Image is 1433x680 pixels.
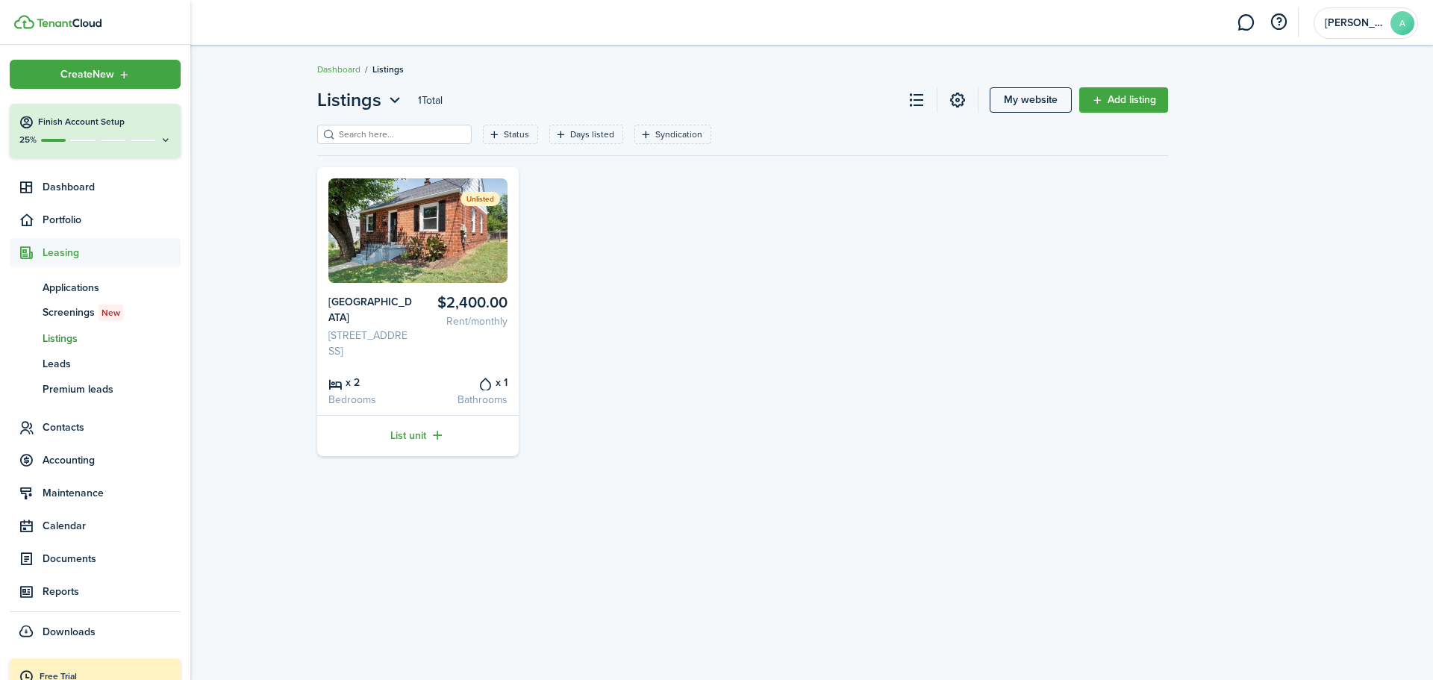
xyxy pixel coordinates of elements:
[43,179,181,195] span: Dashboard
[549,125,623,144] filter-tag: Open filter
[335,128,466,142] input: Search here...
[424,314,508,329] card-listing-description: Rent/monthly
[43,331,181,346] span: Listings
[43,485,181,501] span: Maintenance
[504,128,529,141] filter-tag-label: Status
[60,69,114,80] span: Create New
[655,128,702,141] filter-tag-label: Syndication
[328,178,508,283] img: Listing avatar
[317,87,405,113] button: Listings
[1231,4,1260,42] a: Messaging
[43,305,181,321] span: Screenings
[424,294,508,311] card-listing-title: $2,400.00
[102,306,120,319] span: New
[570,128,614,141] filter-tag-label: Days listed
[1325,18,1384,28] span: Anibal
[328,294,413,325] card-listing-title: [GEOGRAPHIC_DATA]
[43,280,181,296] span: Applications
[38,116,172,128] h4: Finish Account Setup
[317,63,360,76] a: Dashboard
[43,381,181,397] span: Premium leads
[43,452,181,468] span: Accounting
[317,415,519,456] a: List unit
[43,245,181,261] span: Leasing
[1266,10,1291,35] button: Open resource center
[10,104,181,157] button: Finish Account Setup25%
[10,300,181,325] a: ScreeningsNew
[43,584,181,599] span: Reports
[43,356,181,372] span: Leads
[43,551,181,567] span: Documents
[328,374,413,390] card-listing-title: x 2
[461,192,500,206] status: Unlisted
[10,172,181,202] a: Dashboard
[43,624,96,640] span: Downloads
[14,15,34,29] img: TenantCloud
[634,125,711,144] filter-tag: Open filter
[10,275,181,300] a: Applications
[424,392,508,408] card-listing-description: Bathrooms
[10,376,181,402] a: Premium leads
[43,518,181,534] span: Calendar
[19,134,37,146] p: 25%
[317,87,381,113] span: Listings
[10,577,181,606] a: Reports
[1390,11,1414,35] avatar-text: A
[43,212,181,228] span: Portfolio
[328,328,413,359] card-listing-description: [STREET_ADDRESS]
[424,374,508,390] card-listing-title: x 1
[10,325,181,351] a: Listings
[43,419,181,435] span: Contacts
[1079,87,1168,113] a: Add listing
[10,60,181,89] button: Open menu
[372,63,404,76] span: Listings
[483,125,538,144] filter-tag: Open filter
[990,87,1072,113] a: My website
[317,87,405,113] button: Open menu
[418,93,443,108] header-page-total: 1 Total
[10,351,181,376] a: Leads
[37,19,102,28] img: TenantCloud
[328,392,413,408] card-listing-description: Bedrooms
